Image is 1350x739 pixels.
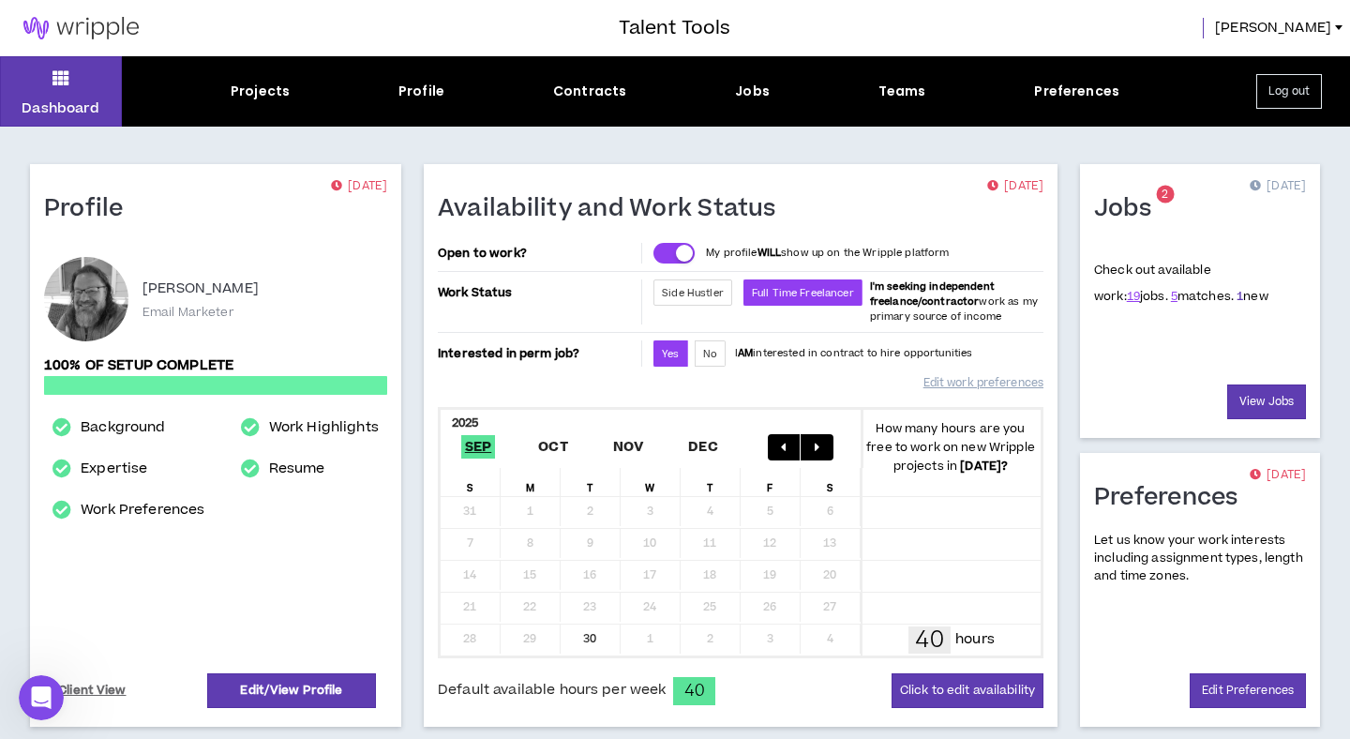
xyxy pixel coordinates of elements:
div: Contracts [553,82,626,101]
p: Interested in perm job? [438,340,637,367]
iframe: Intercom live chat [19,675,64,720]
span: work as my primary source of income [870,279,1038,324]
p: Work Status [438,279,637,306]
p: [DATE] [987,177,1043,196]
p: I interested in contract to hire opportunities [735,346,973,361]
div: T [681,468,741,496]
h1: Jobs [1094,194,1165,224]
p: Let us know your work interests including assignment types, length and time zones. [1094,532,1306,586]
p: Open to work? [438,246,637,261]
p: [DATE] [1250,466,1306,485]
p: hours [955,629,995,650]
a: Client View [55,674,129,707]
p: 100% of setup complete [44,355,387,376]
div: Andy M. [44,257,128,341]
p: [DATE] [1250,177,1306,196]
h3: Talent Tools [619,14,730,42]
a: 5 [1171,288,1177,305]
span: Oct [534,435,572,459]
div: Preferences [1034,82,1119,101]
span: new [1237,288,1268,305]
span: Side Hustler [662,286,724,300]
a: Edit work preferences [923,367,1043,400]
h1: Availability and Work Status [438,194,790,224]
a: Edit Preferences [1190,673,1306,708]
div: Profile [398,82,444,101]
a: 1 [1237,288,1243,305]
div: Jobs [735,82,770,101]
span: 2 [1162,187,1168,203]
div: F [741,468,801,496]
a: View Jobs [1227,385,1306,419]
a: Work Preferences [81,499,204,521]
button: Log out [1256,74,1322,109]
a: Background [81,416,165,439]
b: I'm seeking independent freelance/contractor [870,279,995,309]
div: S [441,468,501,496]
div: S [801,468,861,496]
strong: AM [738,346,753,360]
b: [DATE] ? [960,458,1008,475]
a: Resume [269,458,325,480]
a: Expertise [81,458,147,480]
p: [DATE] [331,177,387,196]
span: No [703,347,717,361]
div: Projects [231,82,290,101]
p: Dashboard [22,98,99,118]
span: Dec [684,435,722,459]
p: Email Marketer [142,304,234,321]
div: Teams [878,82,926,101]
p: My profile show up on the Wripple platform [706,246,949,261]
span: Sep [461,435,496,459]
strong: WILL [757,246,782,260]
span: Nov [609,435,648,459]
div: T [561,468,621,496]
b: 2025 [452,415,479,431]
span: Yes [662,347,679,361]
a: Work Highlights [269,416,379,439]
span: jobs. [1127,288,1168,305]
span: matches. [1171,288,1234,305]
a: Edit/View Profile [207,673,376,708]
p: [PERSON_NAME] [142,278,259,300]
p: How many hours are you free to work on new Wripple projects in [861,419,1041,475]
h1: Profile [44,194,138,224]
sup: 2 [1156,186,1174,204]
p: Check out available work: [1094,262,1268,305]
a: 19 [1127,288,1140,305]
button: Click to edit availability [892,673,1043,708]
div: W [621,468,681,496]
span: Default available hours per week [438,680,666,701]
div: M [501,468,561,496]
h1: Preferences [1094,483,1252,513]
span: [PERSON_NAME] [1215,18,1331,38]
